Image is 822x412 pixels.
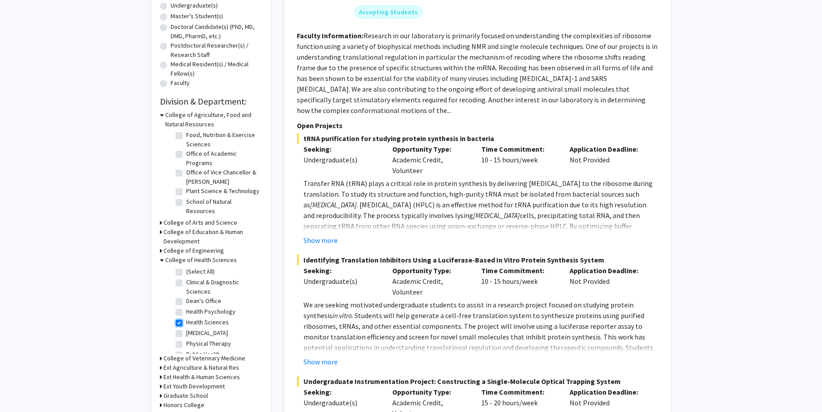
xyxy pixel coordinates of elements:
p: Application Deadline: [570,265,645,276]
label: Food, Nutrition & Exercise Sciences [186,130,260,149]
label: [MEDICAL_DATA] [186,328,228,338]
label: Office of Academic Programs [186,149,260,168]
label: Medical Resident(s) / Medical Fellow(s) [171,60,262,78]
p: Opportunity Type: [392,144,468,154]
span: Identifying Translation Inhibitors Using a Luciferase-Based In Vitro Protein Synthesis System [297,254,658,265]
mat-chip: Accepting Students [354,5,423,19]
button: Show more [303,235,338,246]
label: Health Sciences [186,318,229,327]
div: 10 - 15 hours/week [475,144,563,176]
label: Public Health [186,350,220,359]
p: Opportunity Type: [392,265,468,276]
div: Not Provided [563,144,652,176]
h3: College of Veterinary Medicine [164,354,245,363]
span: We are seeking motivated undergraduate students to assist in a research project focused on studyi... [303,300,634,320]
h3: Ext Agriculture & Natural Res [164,363,239,372]
div: Not Provided [563,265,652,297]
label: Physical Therapy [186,339,231,348]
label: School of Natural Resources [186,197,260,216]
p: Seeking: [303,144,379,154]
em: in vitro [332,311,352,320]
iframe: Chat [7,372,38,405]
span: Transfer RNA (tRNA) plays a critical role in protein synthesis by delivering [MEDICAL_DATA] to th... [303,179,653,209]
label: Plant Science & Technology [186,186,259,196]
div: 10 - 15 hours/week [475,265,563,297]
h3: Graduate School [164,391,208,400]
h3: College of Arts and Science [164,218,237,227]
div: Undergraduate(s) [303,276,379,287]
label: Faculty [171,78,190,88]
label: Undergraduate(s) [171,1,218,10]
p: Application Deadline: [570,144,645,154]
label: Dean's Office [186,296,221,306]
p: Application Deadline: [570,387,645,397]
b: Faculty Information: [297,31,363,40]
em: [MEDICAL_DATA] [473,211,520,220]
span: . [MEDICAL_DATA] (HPLC) is an effective method for tRNA purification due to its high resolution a... [303,200,646,220]
h3: Ext Youth Development [164,382,225,391]
p: Open Projects [297,120,658,131]
label: (Select All) [186,267,215,276]
span: Undergraduate Instrumentation Project: Constructing a Single-Molecule Optical Trapping System [297,376,658,387]
div: Academic Credit, Volunteer [386,144,475,176]
label: Clinical & Diagnostic Sciences [186,278,260,296]
p: Time Commitment: [481,265,557,276]
button: Show more [303,356,338,367]
h3: College of Agriculture, Food and Natural Resources [165,110,262,129]
p: Opportunity Type: [392,387,468,397]
span: tRNA purification for studying protein synthesis in bacteria [297,133,658,144]
div: Academic Credit, Volunteer [386,265,475,297]
label: Health Psychology [186,307,235,316]
h2: Division & Department: [160,96,262,107]
h3: Ext Health & Human Sciences [164,372,240,382]
h3: College of Health Sciences [165,255,237,265]
h3: College of Engineering [164,246,224,255]
label: Master's Student(s) [171,12,223,21]
em: [MEDICAL_DATA] [310,200,357,209]
label: Office of Vice Chancellor & [PERSON_NAME] [186,168,260,186]
label: Doctoral Candidate(s) (PhD, MD, DMD, PharmD, etc.) [171,22,262,41]
p: Time Commitment: [481,144,557,154]
h3: College of Education & Human Development [164,227,262,246]
p: Seeking: [303,387,379,397]
fg-read-more: Research in our laboratory is primarily focused on understanding the complexities of ribosome fun... [297,31,658,115]
div: Undergraduate(s) [303,154,379,165]
span: . Students will help generate a cell-free translation system to synthesize proteins using purifie... [303,311,653,363]
label: Postdoctoral Researcher(s) / Research Staff [171,41,262,60]
p: Seeking: [303,265,379,276]
h3: Honors College [164,400,204,410]
div: Undergraduate(s) [303,397,379,408]
p: Time Commitment: [481,387,557,397]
